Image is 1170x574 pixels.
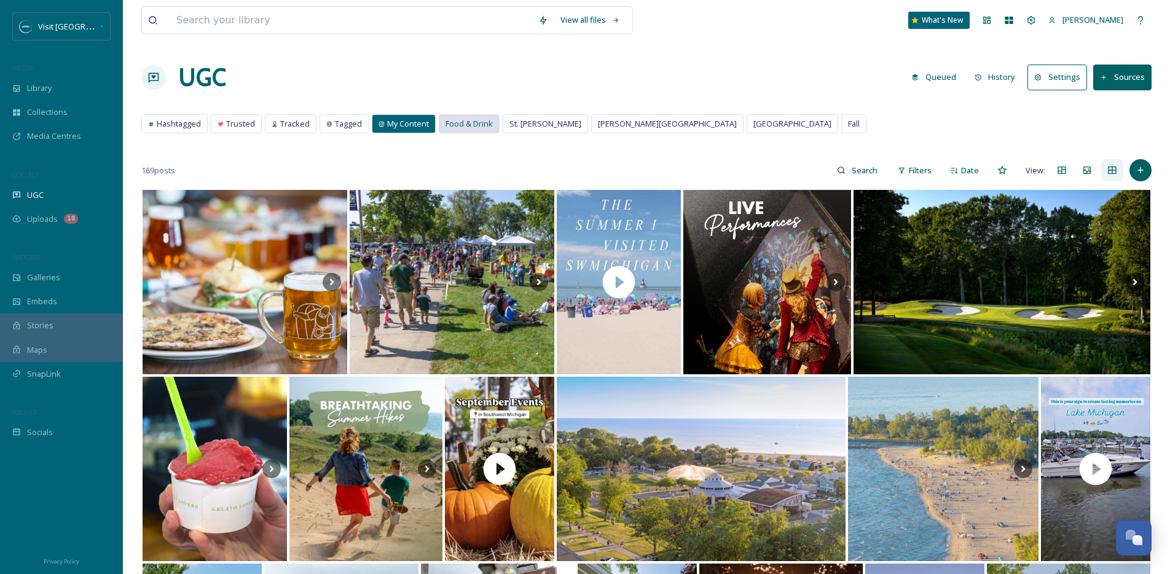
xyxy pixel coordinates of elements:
[753,118,831,130] span: [GEOGRAPHIC_DATA]
[27,320,53,331] span: Stories
[289,377,442,561] img: Sun, trails & lake views 🌊🌲 From dunes to forests, the best hikes are right here in SWMI. Comment...
[1040,377,1151,561] img: thumbnail
[27,82,52,94] span: Library
[968,65,1022,89] button: History
[1027,65,1087,90] button: Settings
[38,20,175,32] span: Visit [GEOGRAPHIC_DATA][US_STATE]
[12,63,34,73] span: MEDIA
[1026,165,1045,176] span: View:
[1027,65,1093,90] a: Settings
[905,65,962,89] button: Queued
[1116,520,1152,556] button: Open Chat
[350,190,554,374] img: 🍁 Who’s ready for all the fall vibes in St. Joseph this weekend? From interactive games and booth...
[908,12,970,29] a: What's New
[143,377,287,561] img: Say hello to downtown St. Joseph’s newest treat — Gelato Paradiso! 🍨 This brand-new shop inside T...
[12,253,41,262] span: WIDGETS
[226,118,255,130] span: Trusted
[141,165,175,176] span: 169 posts
[1062,14,1123,25] span: [PERSON_NAME]
[280,118,310,130] span: Tracked
[961,165,979,176] span: Date
[27,189,44,201] span: UGC
[905,65,968,89] a: Queued
[170,7,532,34] input: Search your library
[387,118,429,130] span: My Content
[444,377,555,561] img: thumbnail
[27,213,58,225] span: Uploads
[854,190,1150,374] img: ⛳ Golf greatness continues in Southwest Michigan! Bringing world-class collegiate golf back to @p...
[27,368,61,380] span: SnapLink
[64,214,78,224] div: 18
[1042,8,1129,32] a: [PERSON_NAME]
[44,553,79,568] a: Privacy Policy
[509,118,581,130] span: St. [PERSON_NAME]
[12,170,39,179] span: COLLECT
[554,8,626,32] a: View all files
[557,190,681,374] img: thumbnail
[557,377,846,561] img: Happy Labor Day! ☀ From Southwest Michigan’s shores to wherever you’re celebrating, enjoy a safe ...
[846,158,885,183] input: Search
[968,65,1028,89] a: History
[598,118,737,130] span: [PERSON_NAME][GEOGRAPHIC_DATA]
[27,296,57,307] span: Embeds
[335,118,362,130] span: Tagged
[1093,65,1152,90] button: Sources
[27,106,68,118] span: Collections
[848,377,1038,561] img: It’s National Beach Day, and we’re blessed with some of the best right here in Southwest Michigan...
[143,190,347,374] img: 🍂🎶 The 15th Annual Artoberfest is here! Join the Benton Harbor Arts Association this Saturday, Se...
[27,272,60,283] span: Galleries
[157,118,201,130] span: Hashtagged
[446,118,493,130] span: Food & Drink
[27,130,81,142] span: Media Centres
[178,59,226,96] a: UGC
[20,20,32,33] img: SM%20Social%20Profile.png
[27,427,53,438] span: Socials
[909,165,932,176] span: Filters
[44,557,79,565] span: Privacy Policy
[683,190,851,374] img: From big stages to small local venues, Southwest Michigan’s live performances bring the magic✨ Di...
[848,118,860,130] span: Fall
[27,344,47,356] span: Maps
[12,407,37,417] span: SOCIALS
